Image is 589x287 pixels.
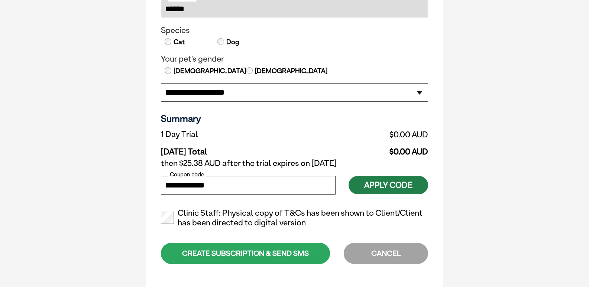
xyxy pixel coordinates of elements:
button: Apply Code [349,176,428,194]
div: CREATE SUBSCRIPTION & SEND SMS [161,243,330,264]
div: CANCEL [344,243,428,264]
input: Clinic Staff: Physical copy of T&Cs has been shown to Client/Client has been directed to digital ... [161,211,174,224]
td: [DATE] Total [161,141,306,157]
label: Clinic Staff: Physical copy of T&Cs has been shown to Client/Client has been directed to digital ... [161,208,428,228]
label: Coupon code [168,171,205,178]
legend: Your pet's gender [161,54,428,64]
td: $0.00 AUD [306,128,428,141]
legend: Species [161,26,428,35]
td: then $25.38 AUD after the trial expires on [DATE] [161,157,428,170]
h3: Summary [161,113,428,124]
td: $0.00 AUD [306,141,428,157]
td: 1 Day Trial [161,128,306,141]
